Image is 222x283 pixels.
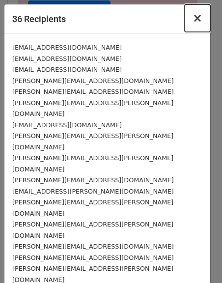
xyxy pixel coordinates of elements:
small: [PERSON_NAME][EMAIL_ADDRESS][DOMAIN_NAME] [12,243,174,250]
h5: 36 Recipients [12,12,66,26]
small: [EMAIL_ADDRESS][PERSON_NAME][DOMAIN_NAME] [12,188,174,195]
small: [PERSON_NAME][EMAIL_ADDRESS][DOMAIN_NAME] [12,88,174,95]
small: [EMAIL_ADDRESS][DOMAIN_NAME] [12,55,122,62]
small: [EMAIL_ADDRESS][DOMAIN_NAME] [12,66,122,73]
span: × [193,11,202,25]
small: [EMAIL_ADDRESS][DOMAIN_NAME] [12,121,122,129]
small: [PERSON_NAME][EMAIL_ADDRESS][PERSON_NAME][DOMAIN_NAME] [12,99,173,118]
small: [PERSON_NAME][EMAIL_ADDRESS][PERSON_NAME][DOMAIN_NAME] [12,132,173,151]
small: [PERSON_NAME][EMAIL_ADDRESS][PERSON_NAME][DOMAIN_NAME] [12,198,173,217]
iframe: Chat Widget [173,236,222,283]
small: [PERSON_NAME][EMAIL_ADDRESS][PERSON_NAME][DOMAIN_NAME] [12,221,173,239]
small: [PERSON_NAME][EMAIL_ADDRESS][DOMAIN_NAME] [12,176,174,184]
small: [EMAIL_ADDRESS][DOMAIN_NAME] [12,44,122,51]
button: Close [185,4,210,32]
small: [PERSON_NAME][EMAIL_ADDRESS][PERSON_NAME][DOMAIN_NAME] [12,154,173,173]
small: [PERSON_NAME][EMAIL_ADDRESS][DOMAIN_NAME] [12,254,174,261]
small: [PERSON_NAME][EMAIL_ADDRESS][DOMAIN_NAME] [12,77,174,85]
